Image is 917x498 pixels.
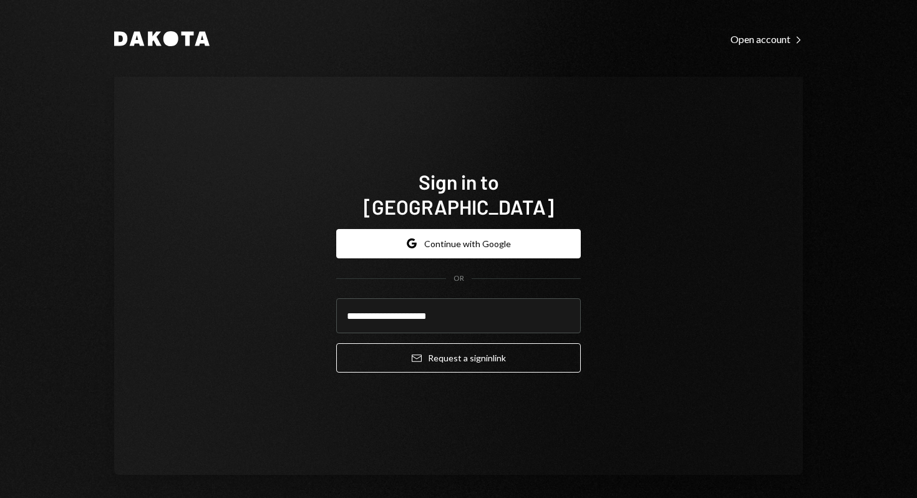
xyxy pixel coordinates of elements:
h1: Sign in to [GEOGRAPHIC_DATA] [336,169,581,219]
button: Continue with Google [336,229,581,258]
div: Open account [730,33,803,46]
div: OR [454,273,464,284]
a: Open account [730,32,803,46]
button: Request a signinlink [336,343,581,373]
